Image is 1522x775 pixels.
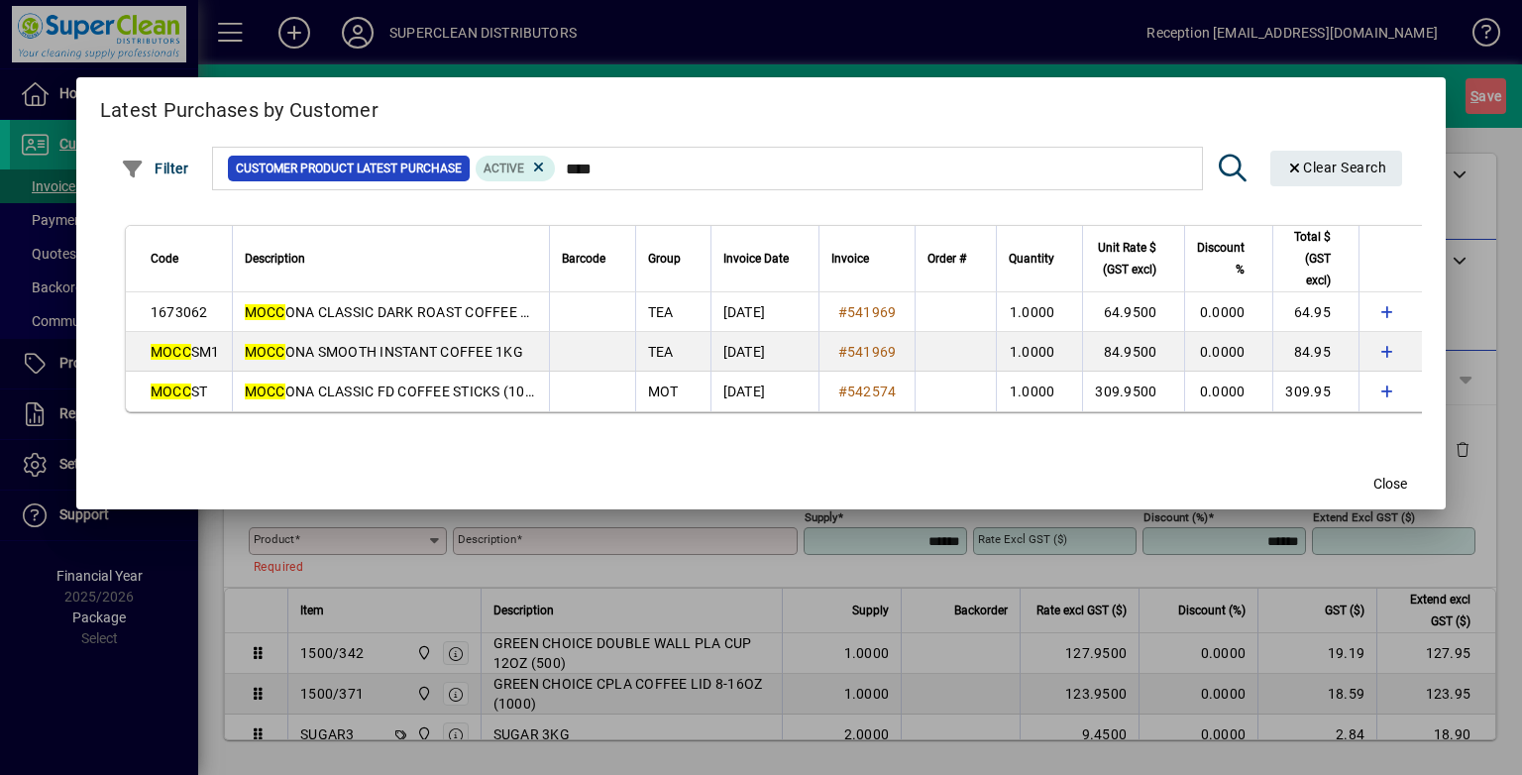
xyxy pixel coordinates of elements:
span: Invoice Date [723,248,789,270]
a: #542574 [831,381,904,402]
span: Clear Search [1286,160,1387,175]
td: 309.9500 [1082,372,1184,411]
span: TEA [648,304,674,320]
div: Description [245,248,537,270]
span: ST [151,384,208,399]
span: Quantity [1009,248,1054,270]
td: [DATE] [710,372,818,411]
span: ONA CLASSIC FD COFFEE STICKS (1000) [245,384,547,399]
td: 0.0000 [1184,292,1272,332]
a: #541969 [831,301,904,323]
span: Customer Product Latest Purchase [236,159,462,178]
td: [DATE] [710,332,818,372]
div: Discount % [1197,237,1262,280]
span: Order # [927,248,966,270]
span: Filter [121,161,189,176]
span: # [838,304,847,320]
div: Invoice [831,248,904,270]
div: Unit Rate $ (GST excl) [1095,237,1174,280]
em: MOCC [245,344,285,360]
div: Invoice Date [723,248,807,270]
span: ONA SMOOTH INSTANT COFFEE 1KG [245,344,523,360]
span: TEA [648,344,674,360]
span: SM1 [151,344,220,360]
td: 84.9500 [1082,332,1184,372]
div: Quantity [1009,248,1072,270]
button: Clear [1270,151,1403,186]
div: Order # [927,248,984,270]
td: 1.0000 [996,292,1082,332]
span: 541969 [847,304,897,320]
div: Barcode [562,248,623,270]
td: 0.0000 [1184,332,1272,372]
span: 1673062 [151,304,208,320]
span: ONA CLASSIC DARK ROAST COFFEE 500G (#8) [245,304,587,320]
button: Filter [116,151,194,186]
div: Code [151,248,220,270]
span: # [838,344,847,360]
span: Barcode [562,248,605,270]
span: Group [648,248,681,270]
td: 64.95 [1272,292,1359,332]
span: Code [151,248,178,270]
div: Group [648,248,699,270]
span: Active [484,162,524,175]
em: MOCC [245,304,285,320]
button: Close [1359,466,1422,501]
mat-chip: Product Activation Status: Active [476,156,555,181]
span: # [838,384,847,399]
span: Total $ (GST excl) [1285,226,1331,291]
span: MOT [648,384,679,399]
span: Invoice [831,248,869,270]
td: 64.9500 [1082,292,1184,332]
span: 541969 [847,344,897,360]
span: Discount % [1197,237,1245,280]
span: 542574 [847,384,897,399]
h2: Latest Purchases by Customer [76,77,1446,135]
td: 309.95 [1272,372,1359,411]
em: MOCC [151,344,191,360]
a: #541969 [831,341,904,363]
td: 0.0000 [1184,372,1272,411]
em: MOCC [245,384,285,399]
td: 84.95 [1272,332,1359,372]
div: Total $ (GST excl) [1285,226,1349,291]
span: Description [245,248,305,270]
td: 1.0000 [996,372,1082,411]
em: MOCC [151,384,191,399]
td: 1.0000 [996,332,1082,372]
span: Unit Rate $ (GST excl) [1095,237,1156,280]
span: Close [1373,474,1407,495]
td: [DATE] [710,292,818,332]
